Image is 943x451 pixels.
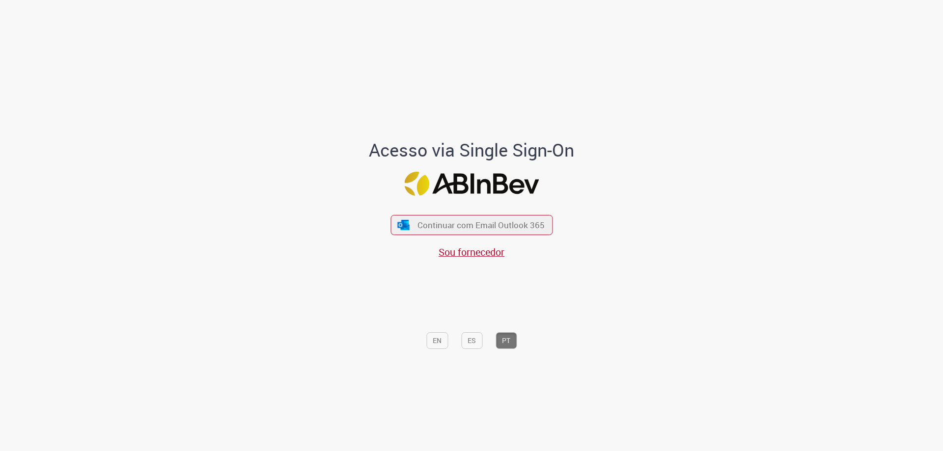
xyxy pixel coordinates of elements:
span: Continuar com Email Outlook 365 [417,219,545,231]
h1: Acesso via Single Sign-On [335,140,608,160]
img: ícone Azure/Microsoft 360 [397,220,411,230]
button: EN [426,332,448,349]
button: ES [461,332,482,349]
img: Logo ABInBev [404,172,539,196]
a: Sou fornecedor [439,245,504,259]
button: PT [496,332,517,349]
button: ícone Azure/Microsoft 360 Continuar com Email Outlook 365 [390,215,553,235]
